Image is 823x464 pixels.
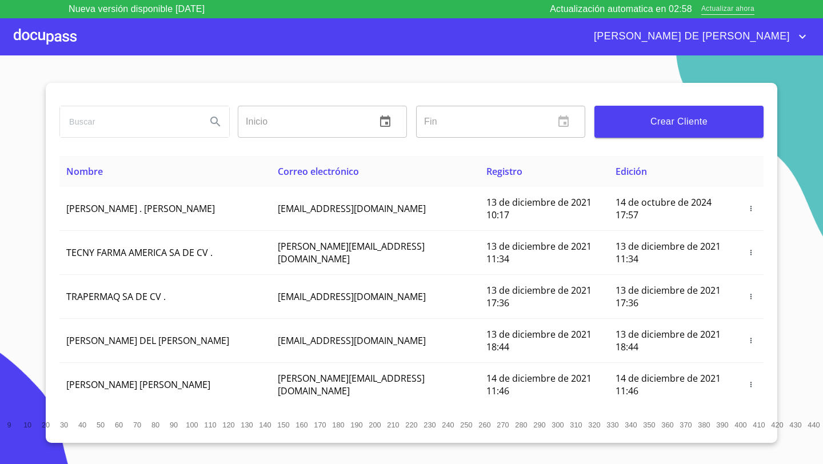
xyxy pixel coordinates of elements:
span: 13 de diciembre de 2021 17:36 [616,284,721,309]
span: [EMAIL_ADDRESS][DOMAIN_NAME] [278,290,426,303]
span: 440 [808,421,820,429]
input: search [60,106,197,137]
span: 170 [314,421,326,429]
span: 60 [115,421,123,429]
span: 13 de diciembre de 2021 11:34 [616,240,721,265]
span: [EMAIL_ADDRESS][DOMAIN_NAME] [278,334,426,347]
span: 230 [424,421,436,429]
span: Nombre [66,165,103,178]
button: 140 [256,415,274,434]
button: 70 [128,415,146,434]
span: 350 [643,421,655,429]
button: 210 [384,415,402,434]
span: [EMAIL_ADDRESS][DOMAIN_NAME] [278,202,426,215]
span: 300 [552,421,564,429]
span: 400 [734,421,746,429]
span: 250 [460,421,472,429]
span: 14 de diciembre de 2021 11:46 [486,372,592,397]
span: 160 [295,421,307,429]
span: 13 de diciembre de 2021 18:44 [616,328,721,353]
button: 80 [146,415,165,434]
span: [PERSON_NAME] [PERSON_NAME] [66,378,210,391]
button: 230 [421,415,439,434]
span: 430 [789,421,801,429]
span: 13 de diciembre de 2021 18:44 [486,328,592,353]
span: 13 de diciembre de 2021 11:34 [486,240,592,265]
button: Search [202,108,229,135]
span: 50 [97,421,105,429]
span: 220 [405,421,417,429]
button: 90 [165,415,183,434]
span: 80 [151,421,159,429]
button: 130 [238,415,256,434]
button: 400 [732,415,750,434]
button: 180 [329,415,347,434]
button: 350 [640,415,658,434]
span: 360 [661,421,673,429]
button: 160 [293,415,311,434]
button: 190 [347,415,366,434]
button: 340 [622,415,640,434]
span: [PERSON_NAME][EMAIL_ADDRESS][DOMAIN_NAME] [278,372,425,397]
span: 100 [186,421,198,429]
span: 190 [350,421,362,429]
span: 10 [23,421,31,429]
span: [PERSON_NAME][EMAIL_ADDRESS][DOMAIN_NAME] [278,240,425,265]
button: Crear Cliente [594,106,764,138]
span: 210 [387,421,399,429]
button: 150 [274,415,293,434]
span: Edición [616,165,647,178]
button: 380 [695,415,713,434]
button: 390 [713,415,732,434]
button: 310 [567,415,585,434]
button: 120 [219,415,238,434]
span: TRAPERMAQ SA DE CV . [66,290,166,303]
span: 240 [442,421,454,429]
button: 300 [549,415,567,434]
span: 310 [570,421,582,429]
button: account of current user [585,27,809,46]
span: 420 [771,421,783,429]
button: 270 [494,415,512,434]
button: 170 [311,415,329,434]
button: 260 [476,415,494,434]
span: 130 [241,421,253,429]
span: 14 de diciembre de 2021 11:46 [616,372,721,397]
button: 330 [604,415,622,434]
span: 150 [277,421,289,429]
span: 13 de diciembre de 2021 10:17 [486,196,592,221]
p: Actualización automatica en 02:58 [550,2,692,16]
span: 280 [515,421,527,429]
span: 410 [753,421,765,429]
button: 50 [91,415,110,434]
span: [PERSON_NAME] DE [PERSON_NAME] [585,27,796,46]
button: 250 [457,415,476,434]
button: 200 [366,415,384,434]
span: 13 de diciembre de 2021 17:36 [486,284,592,309]
button: 360 [658,415,677,434]
button: 60 [110,415,128,434]
span: 330 [606,421,618,429]
button: 20 [37,415,55,434]
span: 110 [204,421,216,429]
span: 370 [680,421,692,429]
button: 370 [677,415,695,434]
span: 90 [170,421,178,429]
button: 240 [439,415,457,434]
button: 30 [55,415,73,434]
span: Crear Cliente [604,114,754,130]
span: 390 [716,421,728,429]
span: Registro [486,165,522,178]
button: 110 [201,415,219,434]
button: 100 [183,415,201,434]
span: 40 [78,421,86,429]
button: 280 [512,415,530,434]
span: 200 [369,421,381,429]
span: 120 [222,421,234,429]
button: 440 [805,415,823,434]
p: Nueva versión disponible [DATE] [69,2,205,16]
span: 20 [42,421,50,429]
span: 270 [497,421,509,429]
span: 260 [478,421,490,429]
span: Actualizar ahora [701,3,754,15]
